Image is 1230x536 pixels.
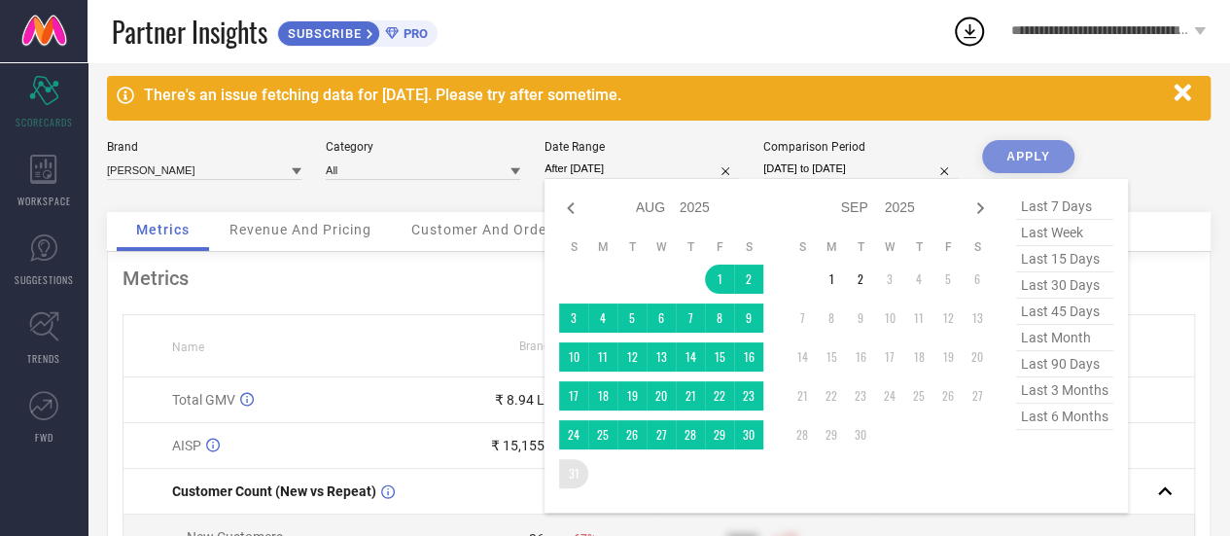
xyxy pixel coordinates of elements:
td: Sun Sep 28 2025 [788,420,817,449]
td: Thu Aug 14 2025 [676,342,705,372]
span: Name [172,340,204,354]
div: There's an issue fetching data for [DATE]. Please try after sometime. [144,86,1164,104]
td: Sat Sep 20 2025 [963,342,992,372]
span: FWD [35,430,53,445]
td: Mon Aug 11 2025 [588,342,617,372]
td: Sun Aug 10 2025 [559,342,588,372]
td: Fri Aug 29 2025 [705,420,734,449]
td: Wed Sep 03 2025 [875,265,904,294]
td: Tue Sep 02 2025 [846,265,875,294]
span: Revenue And Pricing [229,222,371,237]
span: Metrics [136,222,190,237]
td: Wed Sep 24 2025 [875,381,904,411]
td: Sun Sep 07 2025 [788,304,817,333]
td: Sun Aug 24 2025 [559,420,588,449]
div: Date Range [545,140,739,154]
span: Total GMV [172,392,235,408]
span: SCORECARDS [16,115,73,129]
span: Partner Insights [112,12,267,52]
span: SUBSCRIBE [278,26,367,41]
th: Tuesday [846,239,875,255]
td: Tue Aug 26 2025 [617,420,647,449]
td: Fri Aug 15 2025 [705,342,734,372]
td: Thu Sep 18 2025 [904,342,933,372]
td: Sun Aug 17 2025 [559,381,588,411]
span: Customer Count (New vs Repeat) [172,483,376,499]
td: Wed Sep 10 2025 [875,304,904,333]
div: Comparison Period [763,140,958,154]
th: Wednesday [647,239,676,255]
span: last 6 months [1016,404,1113,430]
div: Category [326,140,520,154]
td: Mon Sep 08 2025 [817,304,846,333]
span: Customer And Orders [411,222,560,237]
span: last 15 days [1016,246,1113,272]
td: Fri Aug 08 2025 [705,304,734,333]
div: ₹ 8.94 L [495,392,545,408]
th: Saturday [963,239,992,255]
td: Fri Aug 22 2025 [705,381,734,411]
td: Sun Sep 21 2025 [788,381,817,411]
div: Brand [107,140,301,154]
span: PRO [399,26,428,41]
span: last 3 months [1016,377,1113,404]
th: Sunday [788,239,817,255]
td: Mon Sep 22 2025 [817,381,846,411]
td: Tue Sep 23 2025 [846,381,875,411]
div: Open download list [952,14,987,49]
td: Mon Sep 15 2025 [817,342,846,372]
td: Wed Sep 17 2025 [875,342,904,372]
span: last 30 days [1016,272,1113,299]
span: last 45 days [1016,299,1113,325]
td: Thu Aug 28 2025 [676,420,705,449]
td: Wed Aug 27 2025 [647,420,676,449]
div: Next month [968,197,992,220]
input: Select comparison period [763,159,958,179]
td: Tue Sep 30 2025 [846,420,875,449]
td: Sat Sep 27 2025 [963,381,992,411]
td: Sat Aug 09 2025 [734,304,763,333]
td: Tue Sep 09 2025 [846,304,875,333]
div: ₹ 15,155 [491,438,545,453]
td: Mon Sep 29 2025 [817,420,846,449]
div: Previous month [559,197,582,220]
th: Friday [705,239,734,255]
span: last 90 days [1016,351,1113,377]
td: Wed Aug 20 2025 [647,381,676,411]
td: Thu Sep 11 2025 [904,304,933,333]
span: AISP [172,438,201,453]
td: Sun Aug 31 2025 [559,459,588,488]
td: Mon Aug 25 2025 [588,420,617,449]
td: Sat Aug 16 2025 [734,342,763,372]
td: Thu Sep 04 2025 [904,265,933,294]
td: Fri Aug 01 2025 [705,265,734,294]
td: Thu Aug 21 2025 [676,381,705,411]
td: Sat Aug 02 2025 [734,265,763,294]
th: Friday [933,239,963,255]
th: Thursday [904,239,933,255]
th: Thursday [676,239,705,255]
span: last 7 days [1016,194,1113,220]
div: Metrics [123,267,1195,290]
td: Thu Aug 07 2025 [676,304,705,333]
span: last week [1016,220,1113,246]
td: Sun Aug 03 2025 [559,304,588,333]
span: WORKSPACE [18,194,71,208]
td: Fri Sep 12 2025 [933,304,963,333]
span: last month [1016,325,1113,351]
th: Wednesday [875,239,904,255]
span: SUGGESTIONS [15,272,74,287]
td: Tue Aug 12 2025 [617,342,647,372]
td: Tue Sep 16 2025 [846,342,875,372]
td: Fri Sep 19 2025 [933,342,963,372]
td: Mon Sep 01 2025 [817,265,846,294]
td: Tue Aug 19 2025 [617,381,647,411]
td: Fri Sep 05 2025 [933,265,963,294]
span: TRENDS [27,351,60,366]
th: Saturday [734,239,763,255]
td: Sat Sep 06 2025 [963,265,992,294]
td: Wed Aug 06 2025 [647,304,676,333]
td: Thu Sep 25 2025 [904,381,933,411]
td: Fri Sep 26 2025 [933,381,963,411]
td: Mon Aug 04 2025 [588,304,617,333]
